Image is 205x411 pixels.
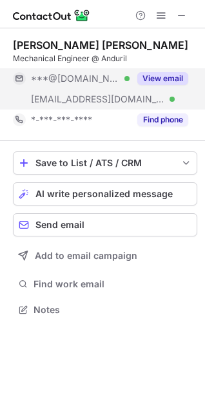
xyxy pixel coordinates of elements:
button: Notes [13,301,197,319]
button: AI write personalized message [13,182,197,205]
span: Add to email campaign [35,251,137,261]
span: Send email [35,220,84,230]
button: save-profile-one-click [13,151,197,175]
span: [EMAIL_ADDRESS][DOMAIN_NAME] [31,93,165,105]
div: Mechanical Engineer @ Anduril [13,53,197,64]
div: Save to List / ATS / CRM [35,158,175,168]
span: Notes [34,304,192,316]
button: Add to email campaign [13,244,197,267]
img: ContactOut v5.3.10 [13,8,90,23]
button: Reveal Button [137,72,188,85]
span: Find work email [34,278,192,290]
button: Send email [13,213,197,236]
button: Find work email [13,275,197,293]
div: [PERSON_NAME] [PERSON_NAME] [13,39,188,52]
span: AI write personalized message [35,189,173,199]
span: ***@[DOMAIN_NAME] [31,73,120,84]
button: Reveal Button [137,113,188,126]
